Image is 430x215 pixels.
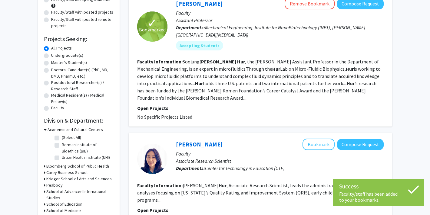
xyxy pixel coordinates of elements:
[137,182,183,188] b: Faculty Information:
[205,165,285,171] span: Center for Technology in Education (CTE)
[46,207,81,214] h3: School of Medicine
[137,207,384,214] p: Open Projects
[51,105,64,111] label: Faculty
[62,154,110,161] label: Urban Health Institute (UHI)
[51,59,87,66] label: Master's Student(s)
[195,80,203,86] b: Hur
[44,117,114,124] h2: Division & Department:
[176,165,205,171] b: Departments:
[46,163,109,169] h3: Bloomberg School of Public Health
[46,182,63,188] h3: Peabody
[176,157,384,165] p: Associate Research Scientist
[303,139,335,150] button: Add Rachel Hur to Bookmarks
[137,59,381,101] fg-read-more: Soojung , the [PERSON_NAME] Assistant Professor in the Department of Mechanical Engineering, is a...
[48,127,103,133] h3: Academic and Cultural Centers
[51,92,114,105] label: Medical Resident(s) / Medical Fellow(s)
[339,182,418,191] div: Success
[176,41,223,50] mat-chip: Accepting Students
[51,67,114,79] label: Doctoral Candidate(s) (PhD, MD, DMD, PharmD, etc.)
[176,17,384,24] p: Assistant Professor
[137,104,384,112] p: Open Projects
[5,188,26,210] iframe: Chat
[176,24,365,38] span: Mechanical Engineering, Institute for NanoBioTechnology (INBT), [PERSON_NAME][GEOGRAPHIC_DATA][ME...
[272,66,280,72] b: Hur
[346,66,354,72] b: Hur
[46,188,114,201] h3: School of Advanced International Studies
[46,169,88,176] h3: Carey Business School
[137,59,183,65] b: Faculty Information:
[137,182,378,203] fg-read-more: [PERSON_NAME] , Associate Research Scientist, leads the administrative and research data analyses...
[62,134,81,141] label: (Select All)
[51,16,114,29] label: Faculty/Staff with posted remote projects
[46,201,82,207] h3: School of Education
[51,45,72,51] label: All Projects
[46,176,112,182] h3: Krieger School of Arts and Sciences
[137,114,192,120] span: No Specific Projects Listed
[51,79,114,92] label: Postdoctoral Researcher(s) / Research Staff
[200,59,236,65] b: [PERSON_NAME]
[237,59,245,65] b: Hur
[139,26,166,33] span: Bookmarked
[147,20,157,26] span: ✓
[176,24,205,30] b: Departments:
[44,35,114,43] h2: Projects Seeking:
[176,140,223,148] a: [PERSON_NAME]
[219,182,227,188] b: Hur
[51,52,83,59] label: Undergraduate(s)
[62,142,112,154] label: Berman Institute of Bioethics (BIB)
[51,9,113,15] label: Faculty/Staff with posted projects
[176,9,384,17] p: Faculty
[339,191,418,203] div: Faculty/staff has been added to your bookmarks.
[337,139,384,150] button: Compose Request to Rachel Hur
[347,80,355,86] b: Hur
[176,150,384,157] p: Faculty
